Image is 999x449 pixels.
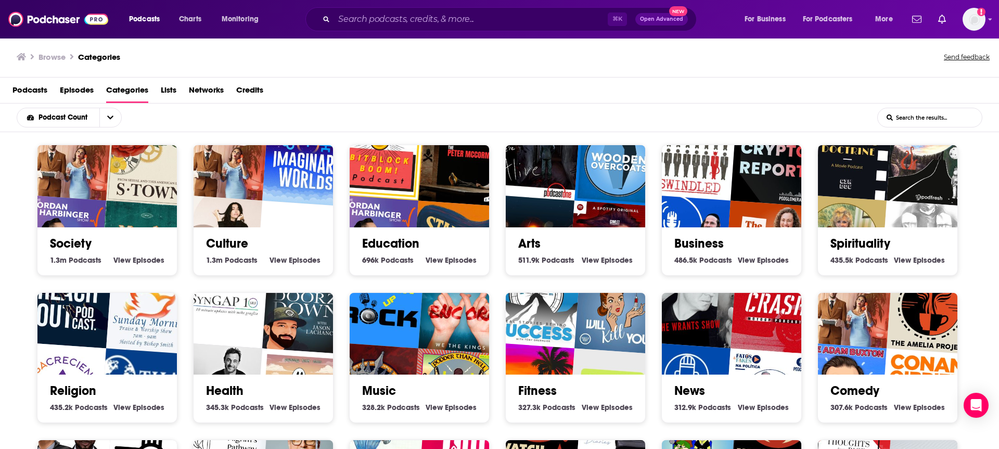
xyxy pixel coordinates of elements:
[12,82,47,103] a: Podcasts
[222,12,259,27] span: Monitoring
[518,403,575,412] a: 327.3k Fitness Podcasts
[231,403,264,412] span: Podcasts
[362,236,419,251] a: Education
[913,403,945,412] span: Episodes
[113,255,131,265] span: View
[731,117,820,207] img: Daily Crypto Report
[830,255,853,265] span: 435.5k
[426,255,443,265] span: View
[50,236,92,251] a: Society
[426,255,477,265] a: View Education Episodes
[335,111,425,201] img: The BitBlockBoom Bitcoin Podcast
[582,403,599,412] span: View
[161,82,176,103] a: Lists
[262,265,352,354] div: Knockin‘ Doorz Down
[270,403,287,412] span: View
[582,255,633,265] a: View Arts Episodes
[106,82,148,103] a: Categories
[262,117,352,207] img: Imaginary Worlds
[796,11,868,28] button: open menu
[518,255,574,265] a: 511.9k Arts Podcasts
[887,265,976,354] img: The Amelia Project
[335,259,425,348] img: Growin' Up Rock
[894,403,911,412] span: View
[8,9,108,29] img: Podchaser - Follow, Share and Rate Podcasts
[23,111,112,201] img: Your Mom & Dad
[106,117,196,207] div: S-Town
[977,8,985,16] svg: Add a profile image
[855,255,888,265] span: Podcasts
[113,255,164,265] a: View Society Episodes
[122,11,173,28] button: open menu
[206,403,264,412] a: 345.3k Health Podcasts
[133,403,164,412] span: Episodes
[635,13,688,25] button: Open AdvancedNew
[179,259,268,348] div: SynGAP10 weekly 10 minute updates on SYNGAP1
[362,383,396,399] a: Music
[17,108,138,127] h2: Choose List sort
[225,255,258,265] span: Podcasts
[647,111,737,201] img: Swindled
[491,111,581,201] img: We're Alive
[757,403,789,412] span: Episodes
[445,255,477,265] span: Episodes
[362,255,379,265] span: 696k
[50,255,67,265] span: 1.3m
[894,403,945,412] a: View Comedy Episodes
[78,52,120,62] a: Categories
[745,12,786,27] span: For Business
[206,236,248,251] a: Culture
[803,111,893,201] div: Cinematic Doctrine
[803,259,893,348] img: Your Mom & Dad
[362,255,414,265] a: 696k Education Podcasts
[206,255,223,265] span: 1.3m
[963,8,985,31] img: User Profile
[674,255,732,265] a: 486.5k Business Podcasts
[647,259,737,348] img: The Wrants Show
[50,403,108,412] a: 435.2k Religion Podcasts
[698,403,731,412] span: Podcasts
[206,255,258,265] a: 1.3m Culture Podcasts
[669,6,688,16] span: New
[582,255,599,265] span: View
[963,8,985,31] button: Show profile menu
[731,265,820,354] div: Crash MotoGP Podcast
[236,82,263,103] a: Credits
[60,82,94,103] a: Episodes
[674,403,731,412] a: 312.9k News Podcasts
[418,265,508,354] img: WTK: Encore
[39,52,66,62] h3: Browse
[757,255,789,265] span: Episodes
[674,236,724,251] a: Business
[113,403,164,412] a: View Religion Episodes
[887,117,976,207] img: Aklın Yolu
[518,403,541,412] span: 327.3k
[582,403,633,412] a: View Fitness Episodes
[418,117,508,207] img: The Peter McCormack Show
[737,11,799,28] button: open menu
[106,265,196,354] div: Sunday Morning Praise Radio
[738,403,789,412] a: View News Episodes
[875,12,893,27] span: More
[830,255,888,265] a: 435.5k Spirituality Podcasts
[674,255,697,265] span: 486.5k
[381,255,414,265] span: Podcasts
[426,403,443,412] span: View
[270,255,321,265] a: View Culture Episodes
[50,383,96,399] a: Religion
[289,403,321,412] span: Episodes
[69,255,101,265] span: Podcasts
[543,403,575,412] span: Podcasts
[601,255,633,265] span: Episodes
[172,11,208,28] a: Charts
[362,403,420,412] a: 328.2k Music Podcasts
[574,265,664,354] div: This Podcast Will Kill You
